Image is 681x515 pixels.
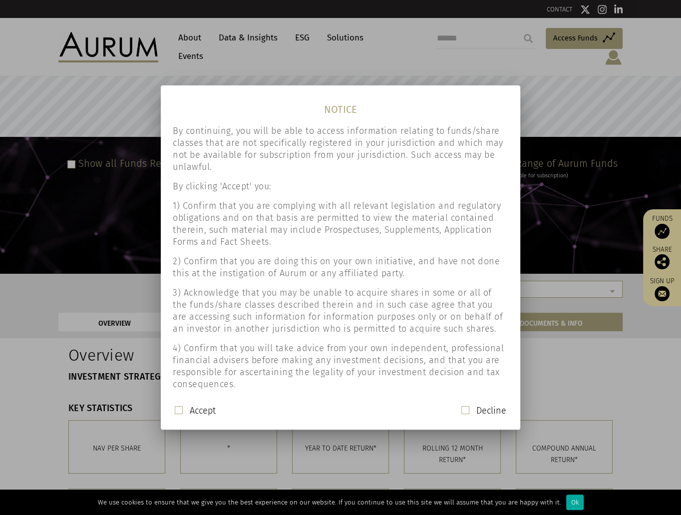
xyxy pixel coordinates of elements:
[655,254,670,269] img: Share this post
[173,125,508,173] p: By continuing, you will be able to access information relating to funds/share classes that are no...
[655,224,670,239] img: Access Funds
[173,180,508,192] p: By clicking 'Accept' you:
[173,200,508,248] p: 1) Confirm that you are complying with all relevant legislation and regulatory obligations and on...
[655,286,670,301] img: Sign up to our newsletter
[173,255,508,279] p: 2) Confirm that you are doing this on your own initiative, and have not done this at the instigat...
[173,342,508,390] p: 4) Confirm that you will take advice from your own independent, professional financial advisers b...
[648,277,676,301] a: Sign up
[173,287,508,335] p: 3) Acknowledge that you may be unable to acquire shares in some or all of the funds/share classes...
[648,214,676,239] a: Funds
[161,93,520,117] h1: NOTICE
[648,246,676,269] div: Share
[476,405,506,417] label: Decline
[190,405,216,417] label: Accept
[566,495,584,510] div: Ok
